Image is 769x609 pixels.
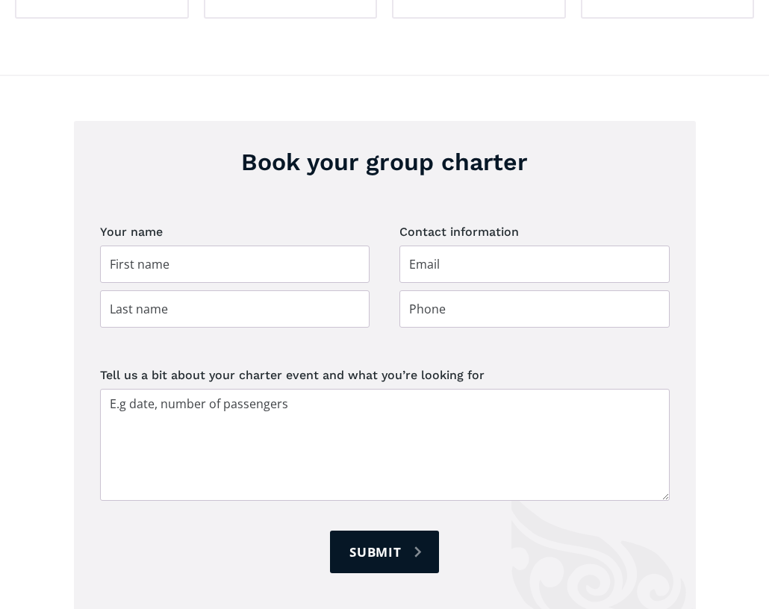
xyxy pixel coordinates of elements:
input: Last name [100,290,370,328]
input: Phone [399,290,670,328]
label: Tell us a bit about your charter event and what you’re looking for [100,365,670,385]
h3: Book your group charter [100,147,670,177]
label: Contact information [399,222,670,242]
form: Group charter booking [100,222,670,603]
input: Submit [330,531,439,573]
input: Email [399,246,670,283]
label: Your name [100,222,370,242]
input: First name [100,246,370,283]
